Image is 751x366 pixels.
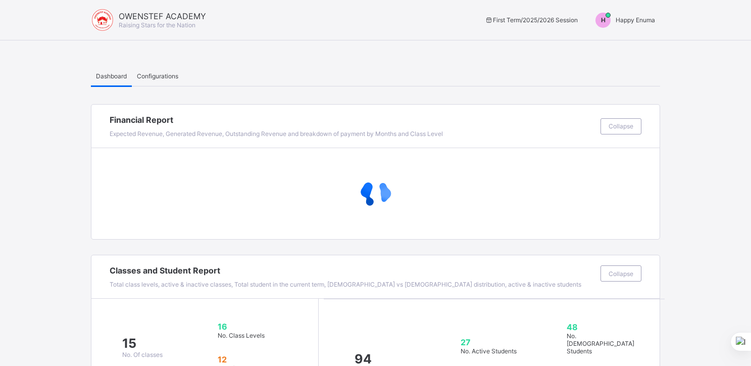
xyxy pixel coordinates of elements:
[484,16,578,24] span: session/term information
[567,332,634,355] span: No. [DEMOGRAPHIC_DATA] Students
[601,16,606,24] span: H
[110,115,595,125] span: Financial Report
[110,265,595,276] span: Classes and Student Report
[567,322,640,332] span: 48
[609,270,633,278] span: Collapse
[461,337,535,347] span: 27
[110,130,443,138] span: Expected Revenue, Generated Revenue, Outstanding Revenue and breakdown of payment by Months and C...
[218,354,290,364] span: 12
[137,72,178,80] span: Configurations
[616,16,655,24] span: Happy Enuma
[122,351,163,358] span: No. Of classes
[461,347,517,355] span: No. Active Students
[96,72,127,80] span: Dashboard
[218,322,290,332] span: 16
[609,122,633,130] span: Collapse
[119,21,195,29] span: Raising Stars for the Nation
[119,11,206,21] span: OWENSTEF ACADEMY
[110,281,581,288] span: Total class levels, active & inactive classes, Total student in the current term, [DEMOGRAPHIC_DA...
[122,336,163,351] span: 15
[218,332,265,339] span: No. Class Levels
